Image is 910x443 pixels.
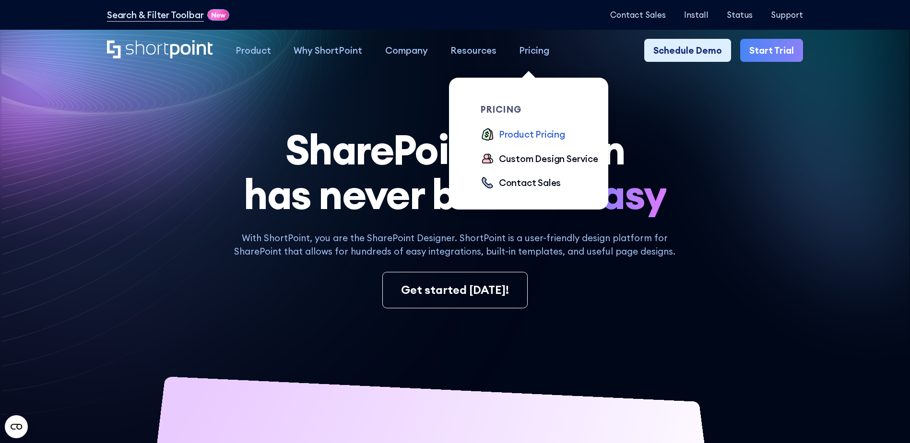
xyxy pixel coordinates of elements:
a: Home [107,40,213,60]
div: Resources [450,44,496,57]
a: Contact Sales [610,10,666,19]
div: pricing [481,105,608,114]
a: Get started [DATE]! [382,272,528,308]
a: Company [374,39,439,61]
div: Custom Design Service [499,152,598,165]
p: With ShortPoint, you are the SharePoint Designer. ShortPoint is a user-friendly design platform f... [225,231,685,258]
a: Custom Design Service [481,152,598,167]
a: Why ShortPoint [283,39,374,61]
h1: SharePoint Design has never been [107,128,803,218]
a: Product [224,39,282,61]
a: Schedule Demo [644,39,731,61]
a: Resources [439,39,508,61]
div: Why ShortPoint [294,44,362,57]
div: Company [385,44,428,57]
a: Install [684,10,709,19]
button: Open CMP widget [5,415,28,438]
div: Product Pricing [499,128,565,141]
iframe: Chat Widget [862,397,910,443]
a: Status [727,10,753,19]
div: Contact Sales [499,176,561,189]
div: Get started [DATE]! [401,281,509,299]
div: Pricing [519,44,549,57]
div: Product [236,44,271,57]
a: Start Trial [740,39,803,61]
span: so easy [526,172,666,217]
a: Search & Filter Toolbar [107,8,204,22]
a: Support [771,10,803,19]
a: Product Pricing [481,128,565,142]
a: Pricing [508,39,561,61]
a: Contact Sales [481,176,561,191]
